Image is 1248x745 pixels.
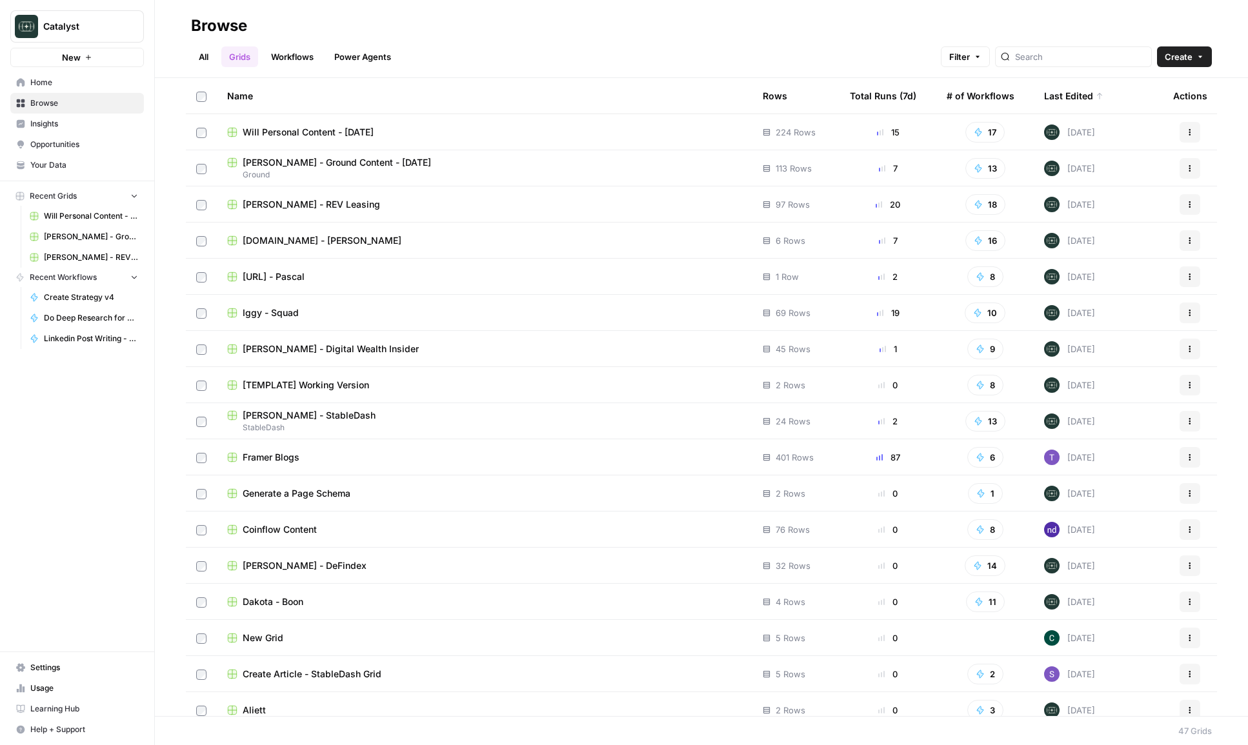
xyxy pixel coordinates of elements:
[10,719,144,740] button: Help + Support
[776,595,805,608] span: 4 Rows
[44,231,138,243] span: [PERSON_NAME] - Ground Content - [DATE]
[776,704,805,717] span: 2 Rows
[44,210,138,222] span: Will Personal Content - [DATE]
[947,78,1014,114] div: # of Workflows
[850,451,926,464] div: 87
[1044,78,1103,114] div: Last Edited
[850,78,916,114] div: Total Runs (7d)
[850,523,926,536] div: 0
[1044,377,1060,393] img: lkqc6w5wqsmhugm7jkiokl0d6w4g
[967,339,1003,359] button: 9
[941,46,990,67] button: Filter
[227,422,742,433] span: StableDash
[327,46,399,67] a: Power Agents
[776,487,805,500] span: 2 Rows
[850,704,926,717] div: 0
[191,15,247,36] div: Browse
[227,595,742,608] a: Dakota - Boon
[1044,594,1095,610] div: [DATE]
[227,343,742,355] a: [PERSON_NAME] - Digital Wealth Insider
[776,270,799,283] span: 1 Row
[263,46,321,67] a: Workflows
[30,724,138,735] span: Help + Support
[24,226,144,247] a: [PERSON_NAME] - Ground Content - [DATE]
[965,230,1005,251] button: 16
[227,379,742,392] a: [TEMPLATE] Working Version
[1044,486,1095,501] div: [DATE]
[965,194,1005,215] button: 18
[850,198,926,211] div: 20
[227,306,742,319] a: Iggy - Squad
[1044,341,1060,357] img: lkqc6w5wqsmhugm7jkiokl0d6w4g
[850,487,926,500] div: 0
[1044,305,1060,321] img: lkqc6w5wqsmhugm7jkiokl0d6w4g
[1015,50,1146,63] input: Search
[227,126,742,139] a: Will Personal Content - [DATE]
[243,595,303,608] span: Dakota - Boon
[1044,161,1095,176] div: [DATE]
[1044,197,1095,212] div: [DATE]
[1044,558,1095,573] div: [DATE]
[10,657,144,678] a: Settings
[1044,450,1060,465] img: ex32mrsgkw1oi4mifrgxl66u5qsf
[850,162,926,175] div: 7
[24,328,144,349] a: Linkedin Post Writing - [DATE]
[227,631,742,644] a: New Grid
[776,306,810,319] span: 69 Rows
[776,668,805,680] span: 5 Rows
[1044,630,1095,646] div: [DATE]
[1165,50,1193,63] span: Create
[243,198,380,211] span: [PERSON_NAME] - REV Leasing
[227,668,742,680] a: Create Article - StableDash Grid
[967,375,1003,395] button: 8
[776,559,810,572] span: 32 Rows
[850,306,926,319] div: 19
[850,595,926,608] div: 0
[1157,46,1212,67] button: Create
[227,559,742,572] a: [PERSON_NAME] - DeFindex
[10,134,144,155] a: Opportunities
[850,415,926,428] div: 2
[967,447,1003,468] button: 6
[15,15,38,38] img: Catalyst Logo
[1044,666,1095,682] div: [DATE]
[776,415,810,428] span: 24 Rows
[62,51,81,64] span: New
[965,555,1005,576] button: 14
[1044,377,1095,393] div: [DATE]
[1044,233,1060,248] img: lkqc6w5wqsmhugm7jkiokl0d6w4g
[1044,702,1060,718] img: lkqc6w5wqsmhugm7jkiokl0d6w4g
[243,704,266,717] span: Aliett
[243,306,299,319] span: Iggy - Squad
[850,668,926,680] div: 0
[243,126,374,139] span: Will Personal Content - [DATE]
[44,312,138,324] span: Do Deep Research for Strategy
[776,451,814,464] span: 401 Rows
[1044,233,1095,248] div: [DATE]
[30,703,138,715] span: Learning Hub
[10,72,144,93] a: Home
[968,483,1003,504] button: 1
[243,409,376,422] span: [PERSON_NAME] - StableDash
[30,662,138,673] span: Settings
[1044,161,1060,176] img: lkqc6w5wqsmhugm7jkiokl0d6w4g
[1044,594,1060,610] img: lkqc6w5wqsmhugm7jkiokl0d6w4g
[227,409,742,433] a: [PERSON_NAME] - StableDashStableDash
[243,523,317,536] span: Coinflow Content
[30,97,138,109] span: Browse
[1044,197,1060,212] img: lkqc6w5wqsmhugm7jkiokl0d6w4g
[1044,630,1060,646] img: c32z811ot6kb8v28qdwtb037qlee
[966,591,1005,612] button: 11
[243,343,419,355] span: [PERSON_NAME] - Digital Wealth Insider
[1044,413,1060,429] img: lkqc6w5wqsmhugm7jkiokl0d6w4g
[30,77,138,88] span: Home
[243,156,431,169] span: [PERSON_NAME] - Ground Content - [DATE]
[776,198,810,211] span: 97 Rows
[24,206,144,226] a: Will Personal Content - [DATE]
[227,487,742,500] a: Generate a Page Schema
[10,48,144,67] button: New
[227,234,742,247] a: [DOMAIN_NAME] - [PERSON_NAME]
[850,126,926,139] div: 15
[850,379,926,392] div: 0
[776,523,810,536] span: 76 Rows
